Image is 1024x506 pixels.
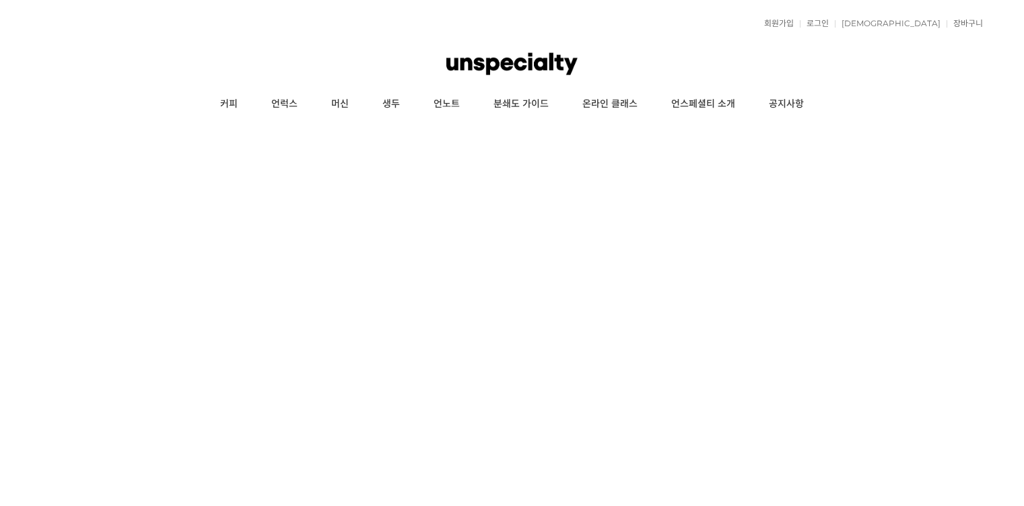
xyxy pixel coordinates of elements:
a: 회원가입 [757,20,794,28]
a: 커피 [203,87,254,121]
a: 머신 [314,87,366,121]
a: 언노트 [417,87,477,121]
a: 언스페셜티 소개 [654,87,752,121]
a: [DEMOGRAPHIC_DATA] [835,20,941,28]
a: 공지사항 [752,87,821,121]
a: 장바구니 [947,20,983,28]
a: 언럭스 [254,87,314,121]
a: 생두 [366,87,417,121]
a: 로그인 [800,20,829,28]
img: 언스페셜티 몰 [446,44,577,84]
a: 분쇄도 가이드 [477,87,566,121]
a: 온라인 클래스 [566,87,654,121]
